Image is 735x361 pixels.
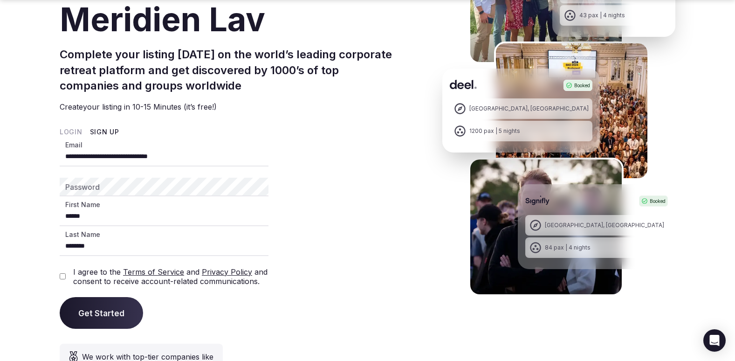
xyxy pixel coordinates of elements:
[60,47,401,94] h2: Complete your listing [DATE] on the world’s leading corporate retreat platform and get discovered...
[469,127,520,135] div: 1200 pax | 5 nights
[639,195,668,207] div: Booked
[60,101,401,112] p: Create your listing in 10-15 Minutes (it’s free!)
[123,267,184,277] a: Terms of Service
[63,140,84,150] label: Email
[494,42,649,180] img: Deel Spain Retreat
[202,267,252,277] a: Privacy Policy
[579,12,625,20] div: 43 pax | 4 nights
[73,267,268,286] label: I agree to the and and consent to receive account-related communications.
[60,297,143,329] button: Get Started
[78,308,124,318] span: Get Started
[703,329,726,352] div: Open Intercom Messenger
[545,222,664,229] div: [GEOGRAPHIC_DATA], [GEOGRAPHIC_DATA]
[468,158,624,296] img: Signifly Portugal Retreat
[469,105,589,113] div: [GEOGRAPHIC_DATA], [GEOGRAPHIC_DATA]
[545,244,591,252] div: 84 pax | 4 nights
[60,127,82,137] button: Login
[90,127,119,137] button: Sign Up
[563,80,592,91] div: Booked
